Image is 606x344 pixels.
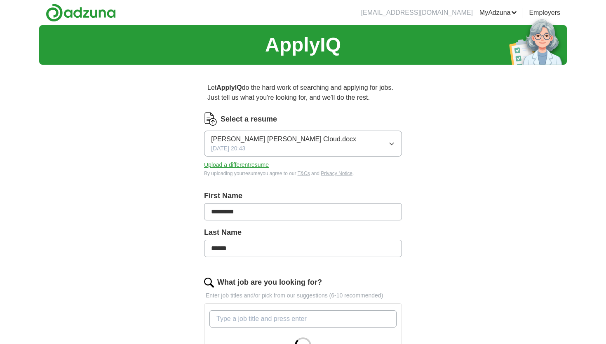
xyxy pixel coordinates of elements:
[479,8,517,18] a: MyAdzuna
[204,170,402,177] div: By uploading your resume you agree to our and .
[216,84,242,91] strong: ApplyIQ
[204,278,214,288] img: search.png
[211,134,356,144] span: [PERSON_NAME] [PERSON_NAME] Cloud.docx
[204,291,402,300] p: Enter job titles and/or pick from our suggestions (6-10 recommended)
[211,144,245,153] span: [DATE] 20:43
[204,80,402,106] p: Let do the hard work of searching and applying for jobs. Just tell us what you're looking for, an...
[321,171,352,176] a: Privacy Notice
[204,227,402,238] label: Last Name
[204,190,402,201] label: First Name
[46,3,116,22] img: Adzuna logo
[221,114,277,125] label: Select a resume
[298,171,310,176] a: T&Cs
[361,8,473,18] li: [EMAIL_ADDRESS][DOMAIN_NAME]
[217,277,322,288] label: What job are you looking for?
[204,161,269,169] button: Upload a differentresume
[209,310,397,328] input: Type a job title and press enter
[204,112,217,126] img: CV Icon
[529,8,560,18] a: Employers
[204,131,402,157] button: [PERSON_NAME] [PERSON_NAME] Cloud.docx[DATE] 20:43
[265,30,341,60] h1: ApplyIQ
